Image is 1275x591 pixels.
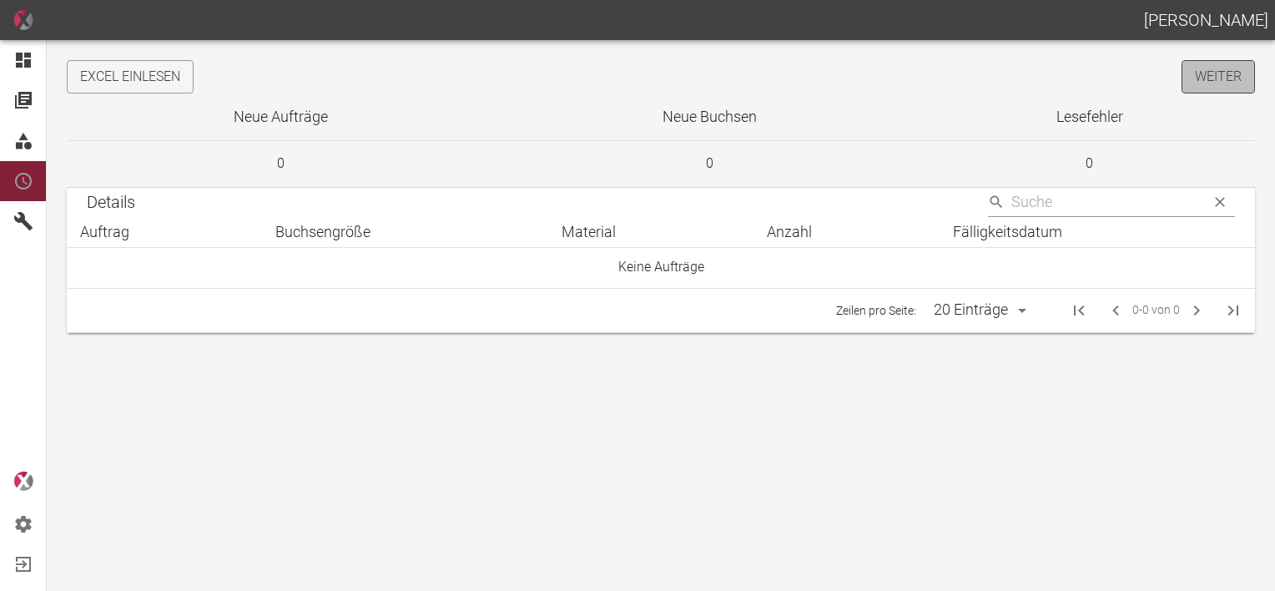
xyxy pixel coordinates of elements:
[930,299,1012,321] div: 20 Einträge
[953,222,1084,242] span: Fälligkeitsdatum
[275,222,536,242] div: Buchsengröße
[87,189,135,215] h6: Details
[13,472,33,491] img: logo
[988,194,1005,210] svg: Suche
[1180,294,1213,327] span: Nächste Seite
[924,93,1255,141] th: Lesefehler
[1099,294,1132,327] span: Vorherige Seite
[67,60,194,93] button: Excel einlesen
[1011,188,1198,217] input: Search
[953,222,1242,242] div: Fälligkeitsdatum
[80,222,151,242] span: Auftrag
[923,295,1032,325] div: 20 Einträge
[67,93,496,141] th: Neue Aufträge
[496,93,925,141] th: Neue Buchsen
[767,222,927,242] div: Anzahl
[67,247,1255,288] td: Keine Aufträge
[767,222,834,242] span: Anzahl
[1144,7,1268,33] h1: [PERSON_NAME]
[80,222,249,242] div: Auftrag
[67,141,496,188] td: 0
[496,141,925,188] td: 0
[1182,60,1255,93] a: Weiter
[1059,290,1099,331] span: Erste Seite
[1132,301,1180,320] span: 0-0 von 0
[924,141,1255,188] td: 0
[562,222,637,242] span: Material
[1213,290,1253,331] span: Letzte Seite
[275,222,392,242] span: Buchsengröße
[13,10,33,30] img: icon
[836,302,916,319] p: Zeilen pro Seite:
[562,222,740,242] div: Material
